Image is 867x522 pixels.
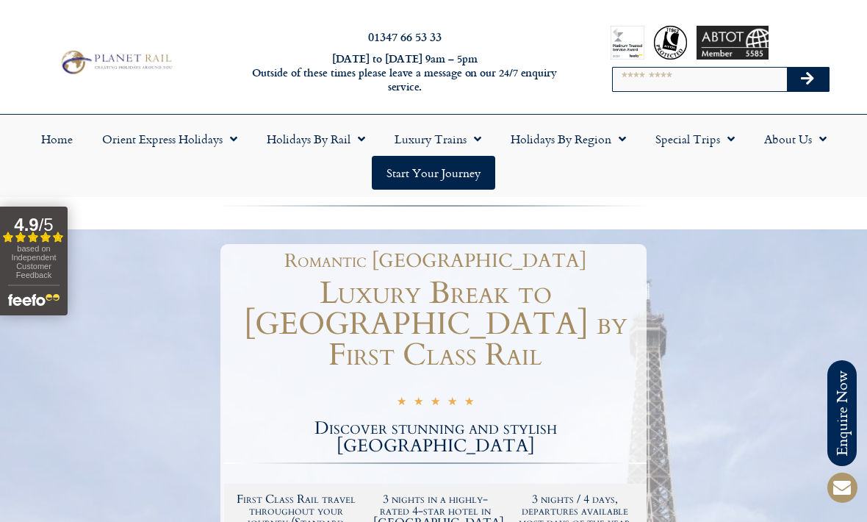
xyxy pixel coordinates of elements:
a: Home [26,122,87,156]
img: Planet Rail Train Holidays Logo [57,48,174,76]
a: Holidays by Region [496,122,641,156]
i: ★ [414,396,423,410]
a: Luxury Trains [380,122,496,156]
a: 01347 66 53 33 [368,28,442,45]
i: ★ [397,396,406,410]
h6: [DATE] to [DATE] 9am – 5pm Outside of these times please leave a message on our 24/7 enquiry serv... [235,52,575,93]
h2: Discover stunning and stylish [GEOGRAPHIC_DATA] [224,420,647,455]
a: Holidays by Rail [252,122,380,156]
nav: Menu [7,122,860,190]
i: ★ [447,396,457,410]
a: Orient Express Holidays [87,122,252,156]
button: Search [787,68,830,91]
i: ★ [431,396,440,410]
i: ★ [464,396,474,410]
a: Special Trips [641,122,749,156]
a: About Us [749,122,841,156]
h1: Luxury Break to [GEOGRAPHIC_DATA] by First Class Rail [224,278,647,371]
a: Start your Journey [372,156,495,190]
h1: Romantic [GEOGRAPHIC_DATA] [231,251,639,271]
div: 5/5 [397,395,474,410]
